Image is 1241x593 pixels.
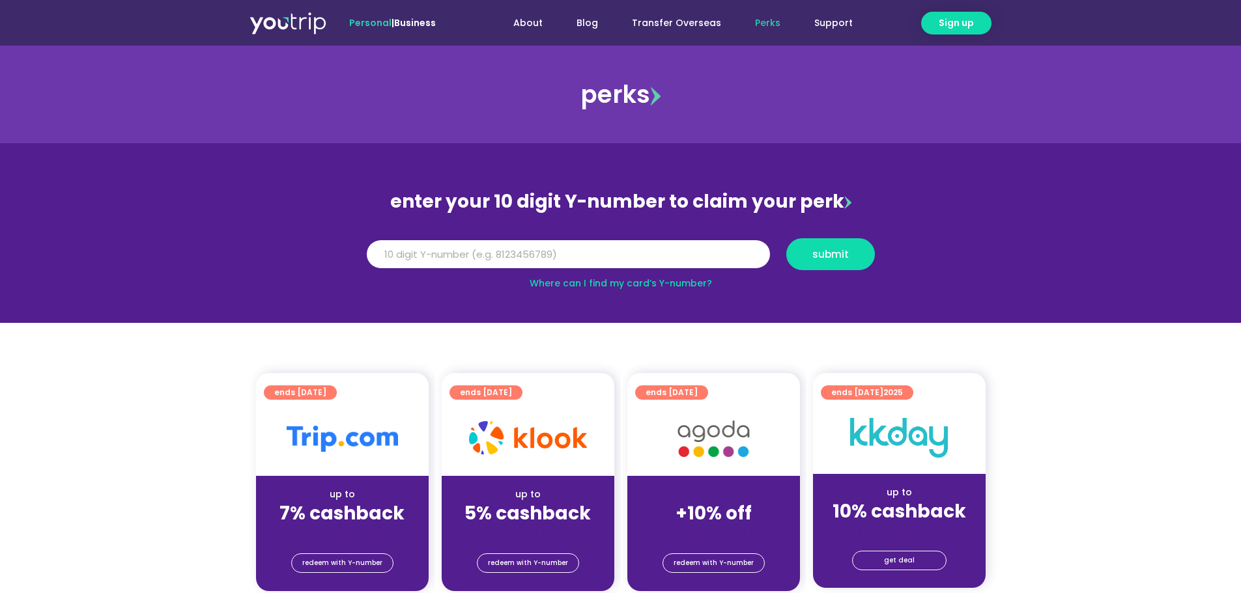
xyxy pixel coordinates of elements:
strong: +10% off [676,501,752,526]
span: Personal [349,16,392,29]
span: up to [702,488,726,501]
a: get deal [852,551,947,570]
div: (for stays only) [266,525,418,539]
nav: Menu [471,11,870,35]
span: get deal [884,551,915,570]
div: (for stays only) [452,525,604,539]
a: redeem with Y-number [477,553,579,573]
a: ends [DATE]2025 [821,385,913,400]
input: 10 digit Y-number (e.g. 8123456789) [367,240,770,269]
a: ends [DATE] [635,385,708,400]
a: Support [797,11,870,35]
a: Blog [560,11,615,35]
span: redeem with Y-number [488,554,568,572]
a: ends [DATE] [449,385,522,400]
span: redeem with Y-number [302,554,382,572]
span: redeem with Y-number [674,554,754,572]
div: enter your 10 digit Y-number to claim your perk [360,185,881,219]
strong: 10% cashback [833,499,966,524]
span: ends [DATE] [831,385,903,400]
div: up to [823,486,975,499]
a: Perks [738,11,797,35]
a: redeem with Y-number [291,553,393,573]
span: 2025 [883,387,903,398]
form: Y Number [367,238,875,280]
span: | [349,16,436,29]
a: Business [394,16,436,29]
div: (for stays only) [823,523,975,537]
a: redeem with Y-number [663,553,765,573]
span: ends [DATE] [460,385,512,400]
a: Sign up [921,12,991,34]
span: submit [812,249,849,259]
span: Sign up [939,16,974,30]
a: Where can I find my card’s Y-number? [530,277,712,290]
a: ends [DATE] [264,385,337,400]
strong: 5% cashback [464,501,591,526]
strong: 7% cashback [279,501,405,526]
div: up to [452,488,604,501]
a: About [496,11,560,35]
button: submit [786,238,875,270]
span: ends [DATE] [274,385,326,400]
a: Transfer Overseas [615,11,738,35]
span: ends [DATE] [646,385,698,400]
div: (for stays only) [638,525,790,539]
div: up to [266,488,418,501]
